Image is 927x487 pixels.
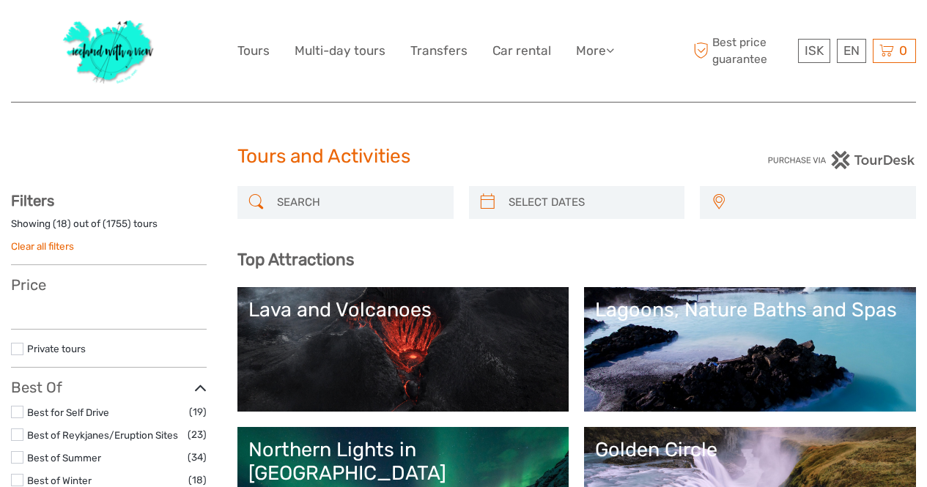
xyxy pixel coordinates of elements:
div: Northern Lights in [GEOGRAPHIC_DATA] [248,438,558,486]
a: Private tours [27,343,86,354]
a: Lava and Volcanoes [248,298,558,401]
a: Clear all filters [11,240,74,252]
b: Top Attractions [237,250,354,269]
div: EN [837,39,866,63]
h1: Tours and Activities [237,145,690,168]
div: Showing ( ) out of ( ) tours [11,217,207,239]
a: Best of Reykjanes/Eruption Sites [27,429,178,441]
a: Lagoons, Nature Baths and Spas [595,298,905,401]
span: (23) [188,426,207,443]
label: 18 [56,217,67,231]
a: Tours [237,40,270,62]
h3: Price [11,276,207,294]
a: More [576,40,614,62]
img: PurchaseViaTourDesk.png [767,151,916,169]
div: Lagoons, Nature Baths and Spas [595,298,905,321]
a: Best of Summer [27,452,101,464]
a: Car rental [492,40,551,62]
strong: Filters [11,192,54,209]
span: Best price guarantee [690,34,794,67]
h3: Best Of [11,379,207,396]
a: Best of Winter [27,475,92,486]
div: Lava and Volcanoes [248,298,558,321]
a: Best for Self Drive [27,406,109,418]
label: 1755 [106,217,128,231]
img: 1077-ca632067-b948-436b-9c7a-efe9894e108b_logo_big.jpg [56,11,163,91]
span: (19) [189,404,207,420]
span: (34) [188,449,207,466]
a: Multi-day tours [295,40,385,62]
span: 0 [897,43,909,58]
a: Transfers [410,40,468,62]
input: SELECT DATES [503,190,678,215]
input: SEARCH [271,190,446,215]
div: Golden Circle [595,438,905,461]
span: ISK [805,43,824,58]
